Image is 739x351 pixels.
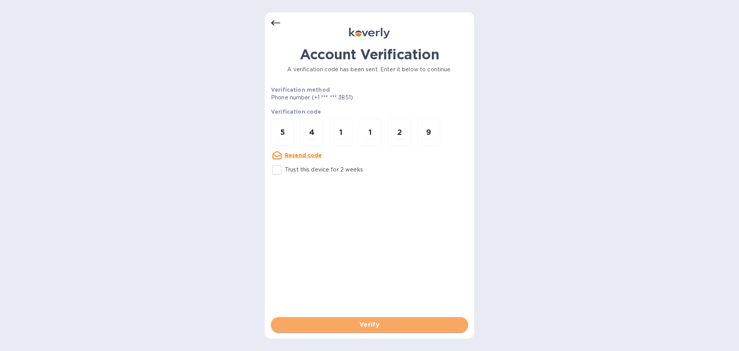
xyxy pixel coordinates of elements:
[567,41,739,351] iframe: Chat Widget
[271,46,468,62] h1: Account Verification
[271,94,412,102] p: Phone number (+1 *** *** 3851)
[285,166,363,174] p: Trust this device for 2 weeks
[277,320,462,329] span: Verify
[271,317,468,333] button: Verify
[271,108,468,116] p: Verification code
[271,65,468,74] p: A verification code has been sent. Enter it below to continue.
[285,152,322,158] u: Resend code
[271,87,330,93] b: Verification method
